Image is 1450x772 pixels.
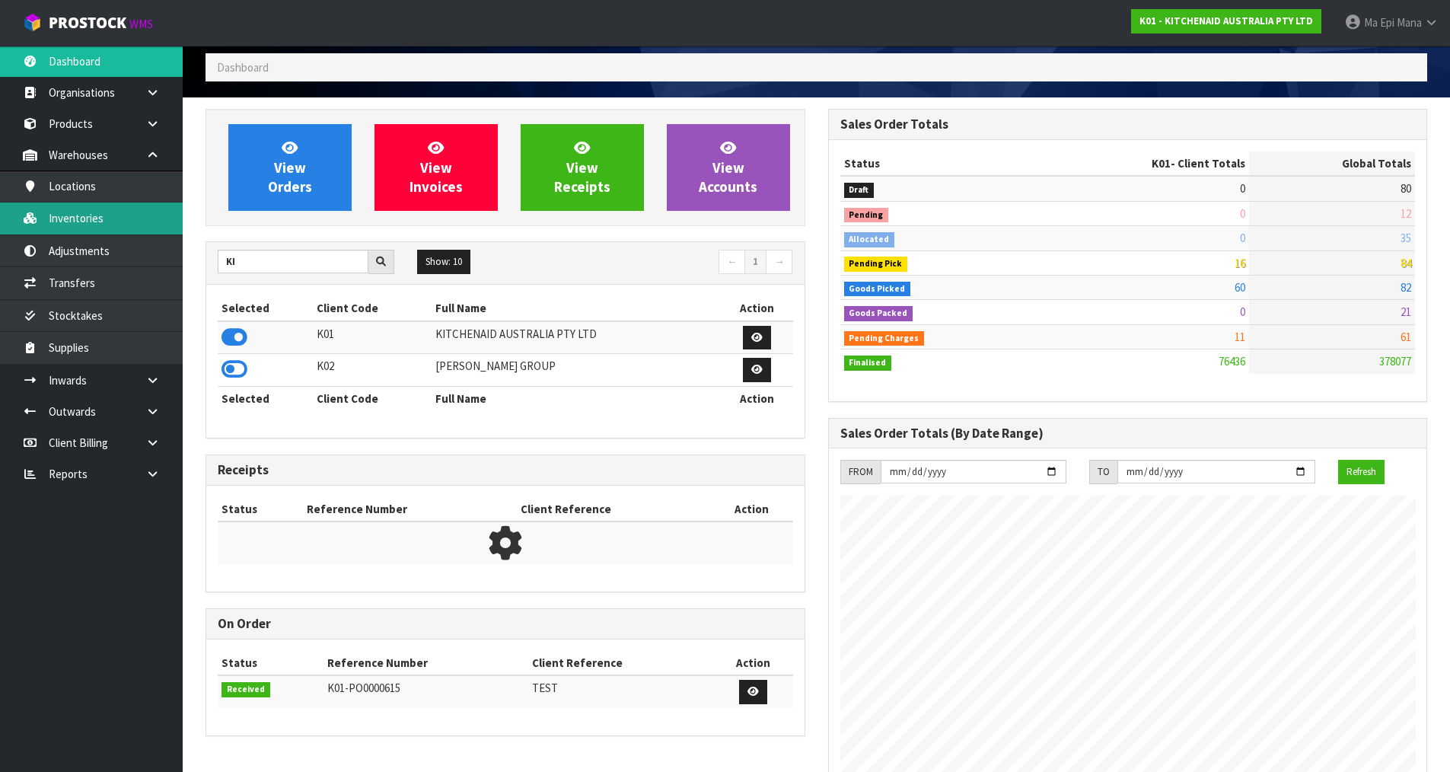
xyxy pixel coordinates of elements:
[410,139,463,196] span: View Invoices
[432,321,721,354] td: KITCHENAID AUSTRALIA PTY LTD
[1401,256,1411,270] span: 84
[23,13,42,32] img: cube-alt.png
[721,386,792,410] th: Action
[1397,15,1422,30] span: Mana
[303,497,516,522] th: Reference Number
[844,232,895,247] span: Allocated
[218,651,323,675] th: Status
[1401,231,1411,245] span: 35
[1364,15,1394,30] span: Ma Epi
[1249,152,1415,176] th: Global Totals
[710,497,793,522] th: Action
[218,250,368,273] input: Search clients
[268,139,312,196] span: View Orders
[417,250,470,274] button: Show: 10
[517,250,793,276] nav: Page navigation
[667,124,790,211] a: ViewAccounts
[844,183,875,198] span: Draft
[517,497,710,522] th: Client Reference
[1240,305,1245,319] span: 0
[1030,152,1249,176] th: - Client Totals
[49,13,126,33] span: ProStock
[1235,330,1245,344] span: 11
[1401,206,1411,221] span: 12
[1235,280,1245,295] span: 60
[432,386,721,410] th: Full Name
[228,124,352,211] a: ViewOrders
[744,250,766,274] a: 1
[844,306,913,321] span: Goods Packed
[432,296,721,321] th: Full Name
[844,331,925,346] span: Pending Charges
[313,354,432,387] td: K02
[1379,354,1411,368] span: 378077
[1401,181,1411,196] span: 80
[221,682,270,697] span: Received
[713,651,792,675] th: Action
[1401,280,1411,295] span: 82
[1235,256,1245,270] span: 16
[1240,181,1245,196] span: 0
[721,296,792,321] th: Action
[1219,354,1245,368] span: 76436
[313,296,432,321] th: Client Code
[844,257,908,272] span: Pending Pick
[1240,231,1245,245] span: 0
[699,139,757,196] span: View Accounts
[374,124,498,211] a: ViewInvoices
[313,386,432,410] th: Client Code
[840,152,1031,176] th: Status
[554,139,610,196] span: View Receipts
[218,463,793,477] h3: Receipts
[1089,460,1117,484] div: TO
[218,497,303,522] th: Status
[432,354,721,387] td: [PERSON_NAME] GROUP
[218,296,313,321] th: Selected
[1139,14,1313,27] strong: K01 - KITCHENAID AUSTRALIA PTY LTD
[766,250,792,274] a: →
[844,356,892,371] span: Finalised
[1131,9,1321,33] a: K01 - KITCHENAID AUSTRALIA PTY LTD
[218,617,793,631] h3: On Order
[528,675,714,708] td: TEST
[844,282,911,297] span: Goods Picked
[528,651,714,675] th: Client Reference
[719,250,745,274] a: ←
[1401,305,1411,319] span: 21
[844,208,889,223] span: Pending
[840,117,1416,132] h3: Sales Order Totals
[521,124,644,211] a: ViewReceipts
[217,60,269,75] span: Dashboard
[313,321,432,354] td: K01
[1152,156,1171,171] span: K01
[840,460,881,484] div: FROM
[218,386,313,410] th: Selected
[323,651,528,675] th: Reference Number
[129,17,153,31] small: WMS
[1338,460,1385,484] button: Refresh
[840,426,1416,441] h3: Sales Order Totals (By Date Range)
[323,675,528,708] td: K01-PO0000615
[1240,206,1245,221] span: 0
[1401,330,1411,344] span: 61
